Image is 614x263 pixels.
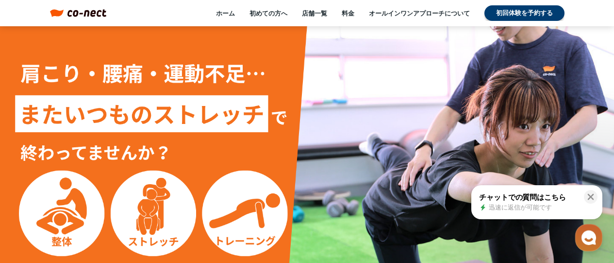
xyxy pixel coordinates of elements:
a: 初回体験を予約する [484,5,564,21]
a: ホーム [216,9,235,18]
a: 料金 [342,9,354,18]
a: 初めての方へ [249,9,287,18]
a: 店舗一覧 [302,9,327,18]
a: オールインワンアプローチについて [369,9,470,18]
